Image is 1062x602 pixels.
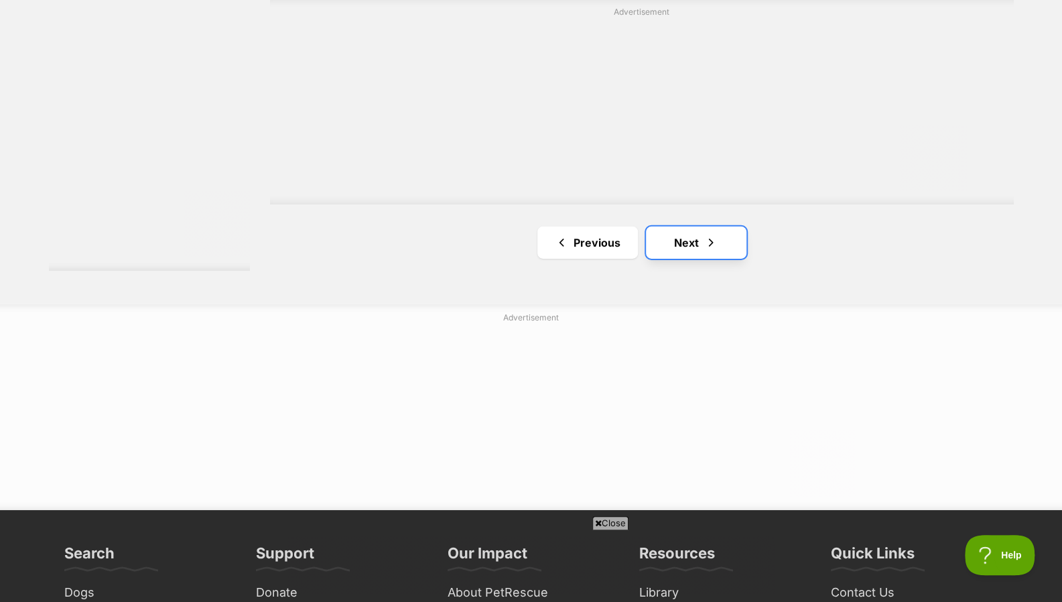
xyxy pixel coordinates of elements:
iframe: Advertisement [317,23,967,191]
h3: Support [256,544,314,570]
a: Next page [646,227,746,259]
h3: Quick Links [831,544,915,570]
nav: Pagination [270,227,1014,259]
iframe: Help Scout Beacon - Open [965,535,1035,575]
iframe: Advertisement [287,535,775,595]
span: Close [592,516,628,530]
iframe: Advertisement [206,329,856,497]
a: Previous page [537,227,638,259]
h3: Search [64,544,115,570]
